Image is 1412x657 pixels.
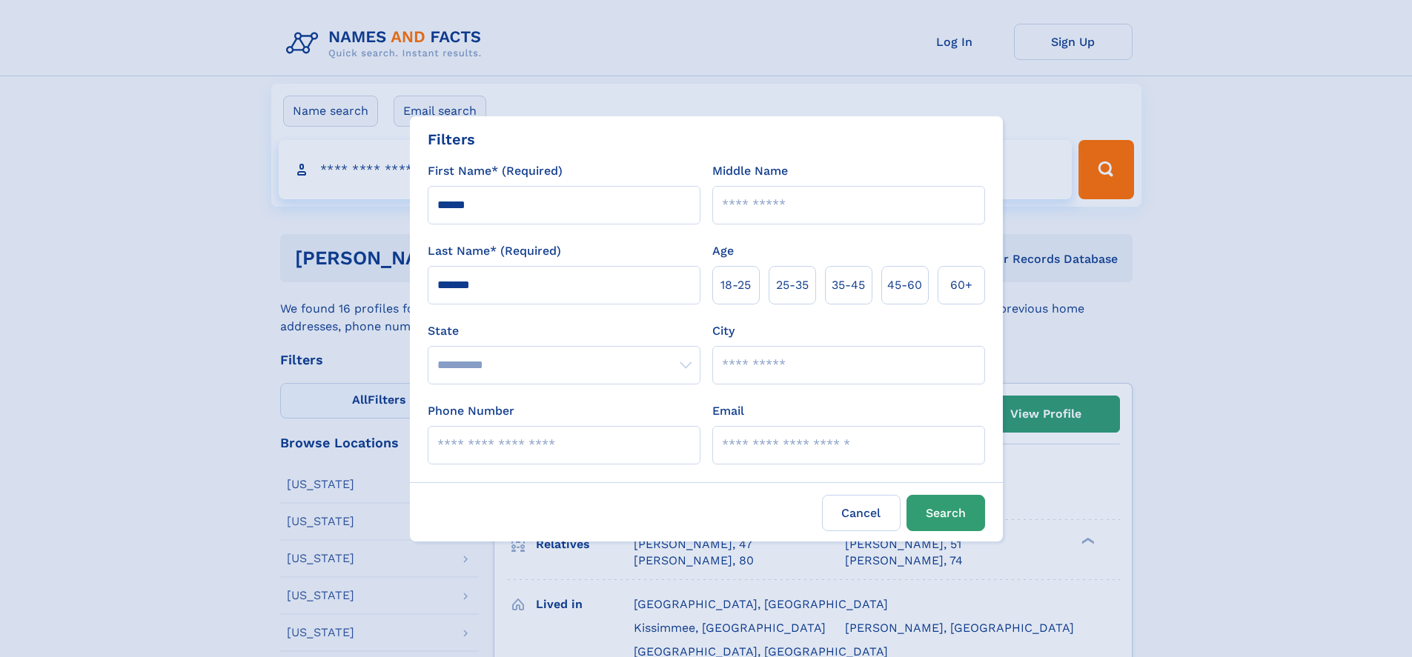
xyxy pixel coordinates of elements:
label: First Name* (Required) [428,162,563,180]
div: Filters [428,128,475,150]
span: 60+ [950,276,972,294]
label: Last Name* (Required) [428,242,561,260]
label: City [712,322,735,340]
label: Phone Number [428,402,514,420]
span: 45‑60 [887,276,922,294]
label: Age [712,242,734,260]
label: Middle Name [712,162,788,180]
span: 35‑45 [832,276,865,294]
button: Search [906,495,985,531]
label: State [428,322,700,340]
span: 18‑25 [720,276,751,294]
span: 25‑35 [776,276,809,294]
label: Email [712,402,744,420]
label: Cancel [822,495,901,531]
